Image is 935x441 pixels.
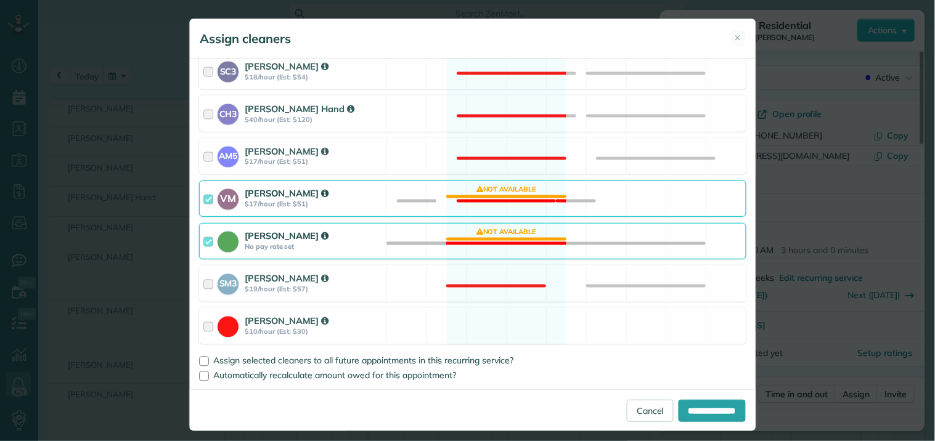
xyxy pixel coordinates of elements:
strong: SM3 [218,274,239,291]
strong: CH3 [218,104,239,121]
strong: AM5 [218,147,239,163]
strong: SC3 [218,62,239,78]
strong: $17/hour (Est: $51) [245,158,383,166]
strong: [PERSON_NAME] [245,273,329,285]
strong: $18/hour (Est: $54) [245,73,383,81]
strong: [PERSON_NAME] Hand [245,103,354,115]
strong: $17/hour (Est: $51) [245,200,383,209]
strong: [PERSON_NAME] [245,60,329,72]
span: Automatically recalculate amount owed for this appointment? [213,370,456,381]
strong: VM [218,189,239,206]
strong: [PERSON_NAME] [245,315,329,327]
strong: [PERSON_NAME] [245,145,329,157]
a: Cancel [627,400,674,422]
strong: $10/hour (Est: $30) [245,328,383,336]
strong: No pay rate set [245,243,383,251]
strong: $40/hour (Est: $120) [245,115,383,124]
h5: Assign cleaners [200,30,291,47]
strong: [PERSON_NAME] [245,188,329,200]
span: ✕ [735,32,741,44]
strong: [PERSON_NAME] [245,230,329,242]
span: Assign selected cleaners to all future appointments in this recurring service? [213,355,513,366]
strong: $19/hour (Est: $57) [245,285,383,294]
